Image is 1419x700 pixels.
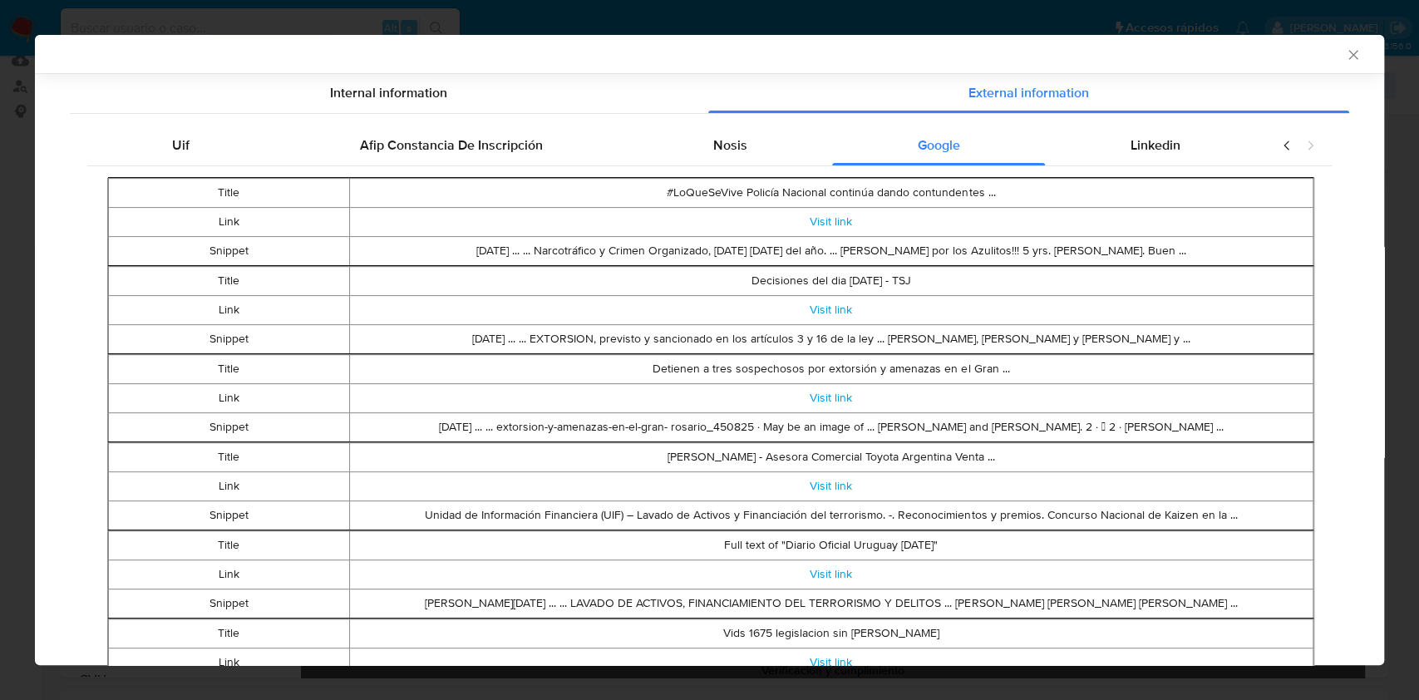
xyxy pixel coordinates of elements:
a: Visit link [810,477,852,494]
td: [PERSON_NAME] - Asesora Comercial Toyota Argentina Venta ... [349,443,1313,472]
div: Detailed info [70,73,1349,113]
a: Visit link [810,565,852,582]
span: Google [918,136,960,155]
td: Link [108,384,349,413]
td: Link [108,560,349,589]
span: External information [968,83,1089,102]
td: Link [108,472,349,501]
div: closure-recommendation-modal [35,35,1384,665]
td: Full text of "Diario Oficial Uruguay [DATE]" [349,531,1313,560]
td: #LoQueSeVive Policía Nacional continúa dando contundentes ... [349,179,1313,208]
td: Title [108,355,349,384]
td: Link [108,208,349,237]
span: Internal information [330,83,447,102]
td: Title [108,443,349,472]
span: Nosis [713,136,747,155]
span: Afip Constancia De Inscripción [360,136,543,155]
td: Snippet [108,325,349,354]
td: Title [108,267,349,296]
td: [DATE] ... ... Narcotráfico y Crimen Organizado, [DATE] [DATE] del año. ... [PERSON_NAME] por los... [349,237,1313,266]
td: Title [108,531,349,560]
a: Visit link [810,301,852,318]
td: Unidad de Información Financiera (UIF) – Lavado de Activos y Financiación del terrorismo. -. Reco... [349,501,1313,530]
td: [DATE] ... ... extorsion-y-amenazas-en-el-gran- rosario_450825 · May be an image of ... [PERSON_N... [349,413,1313,442]
td: Vids 1675 legislacion sin [PERSON_NAME] [349,619,1313,648]
td: Snippet [108,237,349,266]
button: Cerrar ventana [1345,47,1360,62]
td: [DATE] ... ... EXTORSION, previsto y sancionado en los artículos 3 y 16 de la ley ... [PERSON_NAM... [349,325,1313,354]
span: Linkedin [1131,136,1180,155]
td: Title [108,179,349,208]
td: Title [108,619,349,648]
td: Detienen a tres sospechosos por extorsión y amenazas en el Gran ... [349,355,1313,384]
a: Visit link [810,653,852,670]
td: Snippet [108,413,349,442]
td: Link [108,648,349,678]
td: Snippet [108,589,349,619]
div: Detailed external info [87,126,1265,165]
a: Visit link [810,213,852,229]
a: Visit link [810,389,852,406]
td: Link [108,296,349,325]
span: Uif [172,136,190,155]
td: Snippet [108,501,349,530]
td: [PERSON_NAME][DATE] ... ... LAVADO DE ACTIVOS, FINANCIAMIENTO DEL TERRORISMO Y DELITOS ... [PERSO... [349,589,1313,619]
td: Decisiones del dia [DATE] - TSJ [349,267,1313,296]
